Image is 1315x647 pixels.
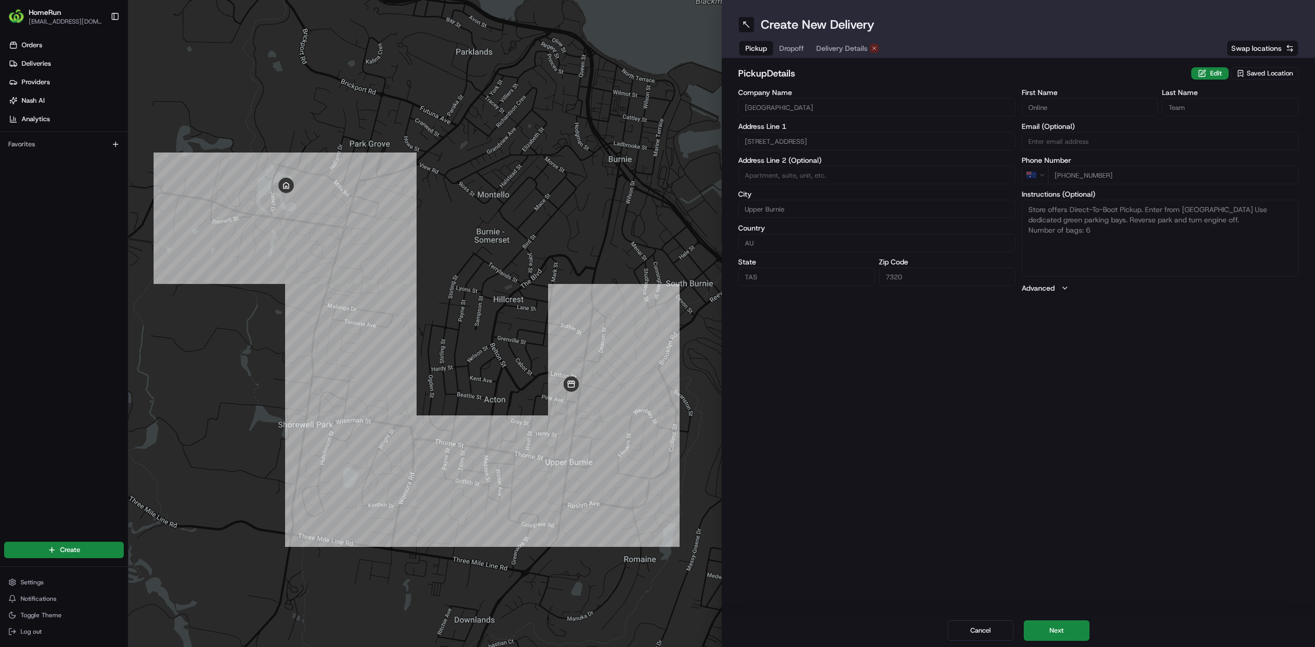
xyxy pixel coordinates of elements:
a: Deliveries [4,55,128,72]
button: Swap locations [1227,40,1299,56]
button: Create [4,542,124,558]
a: Providers [4,74,128,90]
span: Deliveries [22,59,51,68]
span: Dropoff [779,43,804,53]
textarea: Store offers Direct-To-Boot Pickup. Enter from [GEOGRAPHIC_DATA] Use dedicated green parking bays... [1022,200,1299,277]
button: Advanced [1022,283,1299,293]
button: Next [1024,620,1089,641]
input: Enter city [738,200,1016,218]
label: Address Line 1 [738,123,1016,130]
span: Orders [22,41,42,50]
input: Enter zip code [879,268,1016,286]
button: Settings [4,575,124,589]
input: Apartment, suite, unit, etc. [738,166,1016,184]
span: Nash AI [22,96,45,105]
label: Instructions (Optional) [1022,191,1299,198]
h2: pickup Details [738,66,1185,81]
span: Notifications [21,595,57,603]
span: Toggle Theme [21,611,62,619]
label: Advanced [1022,283,1055,293]
button: Edit [1191,67,1229,80]
input: Enter email address [1022,132,1299,150]
img: HomeRun [8,8,25,25]
label: Company Name [738,89,1016,96]
button: Cancel [948,620,1013,641]
span: Pickup [745,43,767,53]
a: Nash AI [4,92,128,109]
button: Log out [4,624,124,639]
input: Enter last name [1162,98,1299,117]
input: Enter phone number [1048,166,1299,184]
span: Delivery Details [816,43,868,53]
span: Analytics [22,115,50,124]
span: Swap locations [1231,43,1282,53]
button: [EMAIL_ADDRESS][DOMAIN_NAME] [29,17,102,26]
h1: Create New Delivery [761,16,874,33]
label: Phone Number [1022,157,1299,164]
input: Enter company name [738,98,1016,117]
span: Create [60,545,80,555]
span: Saved Location [1247,69,1293,78]
label: State [738,258,875,265]
label: First Name [1022,89,1158,96]
label: Last Name [1162,89,1299,96]
span: Settings [21,578,44,586]
label: Email (Optional) [1022,123,1299,130]
a: Analytics [4,111,128,127]
div: Favorites [4,136,124,153]
input: Enter state [738,268,875,286]
input: Enter country [738,234,1016,252]
label: Country [738,224,1016,232]
button: HomeRunHomeRun[EMAIL_ADDRESS][DOMAIN_NAME] [4,4,106,29]
span: Providers [22,78,50,87]
label: City [738,191,1016,198]
input: Enter address [738,132,1016,150]
span: Log out [21,627,42,636]
label: Zip Code [879,258,1016,265]
button: Notifications [4,592,124,606]
button: Toggle Theme [4,608,124,622]
input: Enter first name [1022,98,1158,117]
a: Orders [4,37,128,53]
button: Saved Location [1231,66,1299,81]
label: Address Line 2 (Optional) [738,157,1016,164]
button: HomeRun [29,7,61,17]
